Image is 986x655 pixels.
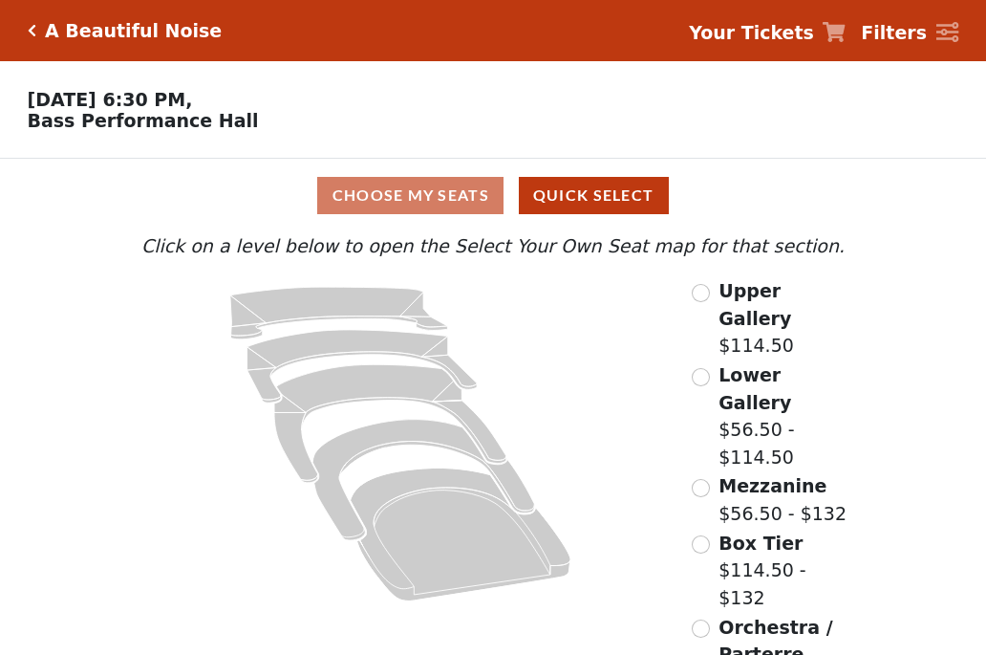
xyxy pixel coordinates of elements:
[247,330,478,403] path: Lower Gallery - Seats Available: 51
[861,19,958,47] a: Filters
[230,287,448,339] path: Upper Gallery - Seats Available: 295
[689,19,846,47] a: Your Tickets
[45,20,222,42] h5: A Beautiful Noise
[718,364,791,413] span: Lower Gallery
[718,530,849,612] label: $114.50 - $132
[861,22,927,43] strong: Filters
[689,22,814,43] strong: Your Tickets
[718,475,826,496] span: Mezzanine
[718,472,847,527] label: $56.50 - $132
[718,280,791,329] span: Upper Gallery
[351,469,571,601] path: Orchestra / Parterre Circle - Seats Available: 23
[28,24,36,37] a: Click here to go back to filters
[519,177,669,214] button: Quick Select
[137,232,849,260] p: Click on a level below to open the Select Your Own Seat map for that section.
[718,277,849,360] label: $114.50
[718,361,849,470] label: $56.50 - $114.50
[718,533,803,554] span: Box Tier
